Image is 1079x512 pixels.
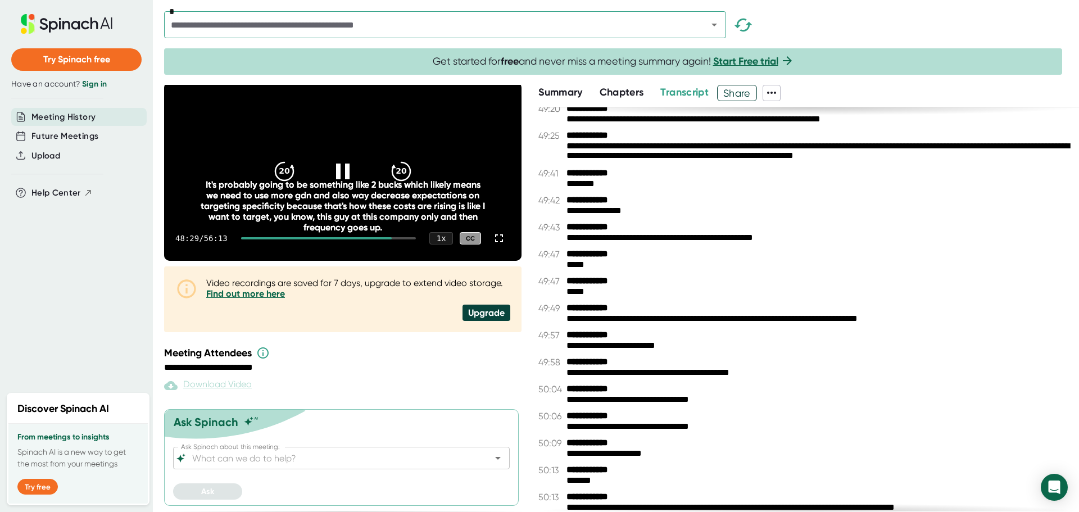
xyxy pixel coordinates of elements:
[538,492,564,502] span: 50:13
[164,379,252,392] div: Paid feature
[463,305,510,321] div: Upgrade
[433,55,794,68] span: Get started for and never miss a meeting summary again!
[538,85,582,100] button: Summary
[538,168,564,179] span: 49:41
[538,276,564,287] span: 49:47
[206,288,285,299] a: Find out more here
[175,234,228,243] div: 48:29 / 56:13
[600,85,644,100] button: Chapters
[538,465,564,475] span: 50:13
[460,232,481,245] div: CC
[717,85,757,101] button: Share
[600,86,644,98] span: Chapters
[17,446,139,470] p: Spinach AI is a new way to get the most from your meetings
[82,79,107,89] a: Sign in
[173,483,242,500] button: Ask
[31,187,93,200] button: Help Center
[538,384,564,395] span: 50:04
[201,487,214,496] span: Ask
[174,415,238,429] div: Ask Spinach
[718,83,756,103] span: Share
[706,17,722,33] button: Open
[538,222,564,233] span: 49:43
[11,48,142,71] button: Try Spinach free
[538,357,564,368] span: 49:58
[17,433,139,442] h3: From meetings to insights
[31,149,60,162] button: Upload
[538,330,564,341] span: 49:57
[538,130,564,141] span: 49:25
[31,130,98,143] button: Future Meetings
[501,55,519,67] b: free
[538,103,564,114] span: 49:20
[11,79,142,89] div: Have an account?
[429,232,453,244] div: 1 x
[190,450,473,466] input: What can we do to help?
[1041,474,1068,501] div: Open Intercom Messenger
[538,303,564,314] span: 49:49
[164,346,524,360] div: Meeting Attendees
[31,111,96,124] button: Meeting History
[31,187,81,200] span: Help Center
[17,401,109,416] h2: Discover Spinach AI
[200,179,486,233] div: It's probably going to be something like 2 bucks which likely means we need to use more gdn and a...
[538,438,564,448] span: 50:09
[17,479,58,495] button: Try free
[538,86,582,98] span: Summary
[660,86,709,98] span: Transcript
[538,249,564,260] span: 49:47
[43,54,110,65] span: Try Spinach free
[538,195,564,206] span: 49:42
[713,55,778,67] a: Start Free trial
[490,450,506,466] button: Open
[660,85,709,100] button: Transcript
[538,411,564,422] span: 50:06
[206,278,510,299] div: Video recordings are saved for 7 days, upgrade to extend video storage.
